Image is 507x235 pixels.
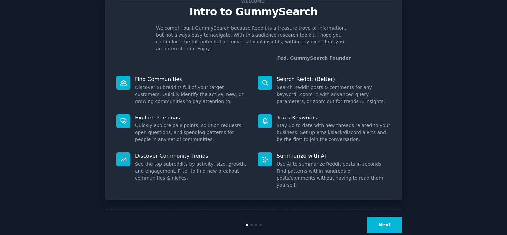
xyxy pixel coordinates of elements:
[277,114,391,121] p: Track Keywords
[277,122,391,143] dd: Stay up to date with new threads related to your business. Set up email/slack/discord alerts and ...
[275,55,351,62] div: -
[367,217,402,233] button: Next
[277,55,351,61] a: Fed, GummySearch Founder
[277,84,391,105] dd: Search Reddit posts & comments for any keyword. Zoom in with advanced query parameters, or zoom o...
[112,6,395,18] p: Intro to GummySearch
[135,114,249,121] p: Explore Personas
[277,76,391,83] p: Search Reddit (Better)
[277,161,391,189] dd: Use AI to summarize Reddit posts in seconds. Find patterns within hundreds of posts/comments with...
[135,152,249,159] p: Discover Community Trends
[135,122,249,143] dd: Quickly explore pain points, solution requests, open questions, and spending patterns for people ...
[156,25,351,52] p: Welcome! I built GummySearch because Reddit is a treasure trove of information, but not always ea...
[135,76,249,83] p: Find Communities
[135,161,249,182] dd: See the top subreddits by activity, size, growth, and engagement. Filter to find new breakout com...
[135,84,249,105] dd: Discover Subreddits full of your target customers. Quickly identify the active, new, or growing c...
[277,152,391,159] p: Summarize with AI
